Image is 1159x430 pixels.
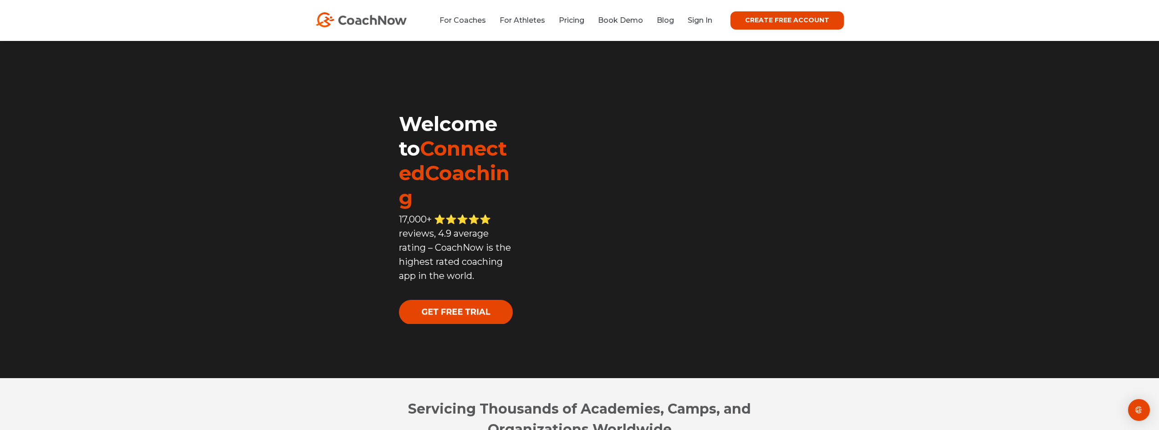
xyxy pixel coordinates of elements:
span: 17,000+ ⭐️⭐️⭐️⭐️⭐️ reviews, 4.9 average rating – CoachNow is the highest rated coaching app in th... [399,214,511,281]
h1: Welcome to [399,111,514,210]
a: Pricing [559,16,584,25]
a: CREATE FREE ACCOUNT [730,11,844,30]
span: ConnectedCoaching [399,136,510,210]
a: Blog [657,16,674,25]
img: GET FREE TRIAL [399,300,513,324]
a: Book Demo [598,16,643,25]
a: Sign In [688,16,712,25]
a: For Coaches [439,16,486,25]
div: Open Intercom Messenger [1128,399,1150,421]
img: CoachNow Logo [316,12,407,27]
a: For Athletes [500,16,545,25]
